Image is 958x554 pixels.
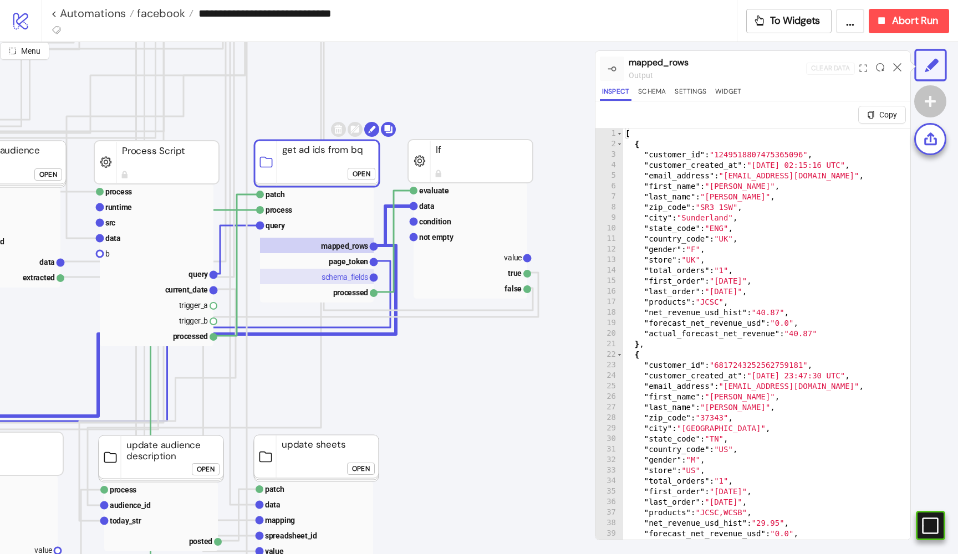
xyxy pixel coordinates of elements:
span: radius-bottomright [9,47,17,55]
div: 23 [595,360,623,371]
div: 37 [595,507,623,518]
div: Open [197,463,215,476]
a: < Automations [51,8,134,19]
div: 28 [595,413,623,423]
text: data [39,258,55,266]
div: 22 [595,350,623,360]
span: facebook [134,6,185,20]
div: 35 [595,486,623,497]
span: To Widgets [770,14,821,27]
div: 12 [595,244,623,255]
div: 25 [595,381,623,392]
div: 27 [595,402,623,413]
text: today_str [110,516,141,525]
text: query [188,270,208,279]
div: mapped_rows [629,55,806,69]
div: 6 [595,181,623,192]
div: 9 [595,213,623,223]
text: evaluate [419,186,449,195]
div: 13 [595,255,623,265]
div: 1 [595,129,623,139]
text: not empty [419,233,454,242]
button: Schema [636,86,668,101]
span: Menu [21,47,40,55]
text: query [266,221,286,230]
span: Toggle code folding, rows 1 through 362 [616,129,623,139]
div: 26 [595,392,623,402]
div: 31 [595,444,623,455]
text: condition [419,217,451,226]
text: patch [265,485,284,494]
div: 14 [595,265,623,276]
button: To Widgets [746,9,832,33]
div: 24 [595,371,623,381]
div: 38 [595,518,623,529]
div: 16 [595,286,623,297]
text: mapping [265,516,295,525]
span: Copy [879,110,897,119]
div: 8 [595,202,623,213]
div: 4 [595,160,623,171]
text: b [105,249,110,258]
div: 18 [595,307,623,318]
button: Open [347,463,375,475]
text: patch [266,190,285,199]
text: process [110,485,136,494]
div: Open [352,463,370,475]
text: data [419,202,435,211]
button: Widget [713,86,743,101]
div: 32 [595,455,623,465]
div: 2 [595,139,623,150]
div: 33 [595,465,623,476]
div: 30 [595,434,623,444]
div: 19 [595,318,623,329]
div: 34 [595,476,623,486]
button: Open [348,168,375,180]
div: 7 [595,192,623,202]
button: Abort Run [869,9,949,33]
div: 3 [595,150,623,160]
text: mapped_rows [321,242,368,250]
div: 10 [595,223,623,234]
text: data [265,500,281,509]
text: spreadsheet_id [265,531,317,540]
text: data [105,234,121,243]
span: Toggle code folding, rows 22 through 41 [616,350,623,360]
div: 21 [595,339,623,350]
button: ... [836,9,864,33]
button: Inspect [600,86,631,101]
button: Copy [858,106,906,124]
div: Open [353,168,370,181]
span: copy [867,111,875,119]
div: 20 [595,329,623,339]
text: runtime [105,203,132,212]
text: value [504,253,522,262]
div: output [629,69,806,81]
div: 15 [595,276,623,286]
div: 11 [595,234,623,244]
text: process [105,187,132,196]
text: audience_id [110,501,151,510]
div: 5 [595,171,623,181]
div: 17 [595,297,623,307]
div: 39 [595,529,623,539]
text: page_token [329,257,368,266]
button: Settings [672,86,709,101]
div: 40 [595,539,623,550]
div: Open [39,168,57,181]
a: facebook [134,8,193,19]
span: Toggle code folding, rows 2 through 21 [616,139,623,150]
span: Abort Run [892,14,938,27]
text: src [105,218,115,227]
text: process [266,206,292,214]
button: Open [192,463,220,475]
div: 36 [595,497,623,507]
div: 29 [595,423,623,434]
text: current_date [165,285,208,294]
button: Open [34,168,62,181]
span: expand [859,64,867,72]
text: schema_fields [322,273,368,281]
